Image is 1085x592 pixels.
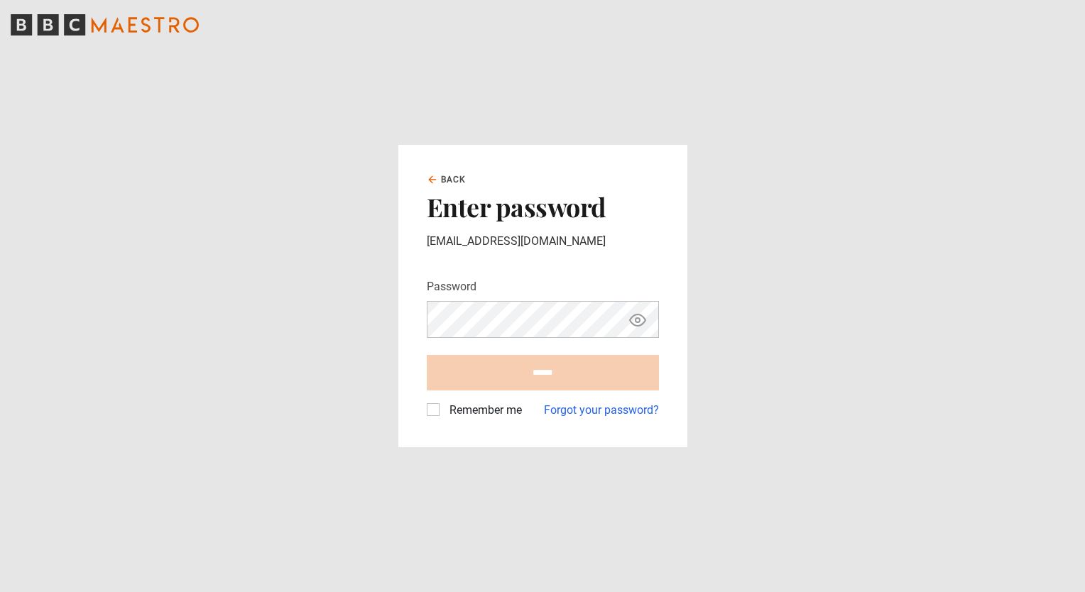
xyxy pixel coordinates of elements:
[427,233,659,250] p: [EMAIL_ADDRESS][DOMAIN_NAME]
[11,14,199,35] svg: BBC Maestro
[427,278,476,295] label: Password
[544,402,659,419] a: Forgot your password?
[441,173,467,186] span: Back
[626,307,650,332] button: Show password
[444,402,522,419] label: Remember me
[427,192,659,221] h2: Enter password
[427,173,467,186] a: Back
